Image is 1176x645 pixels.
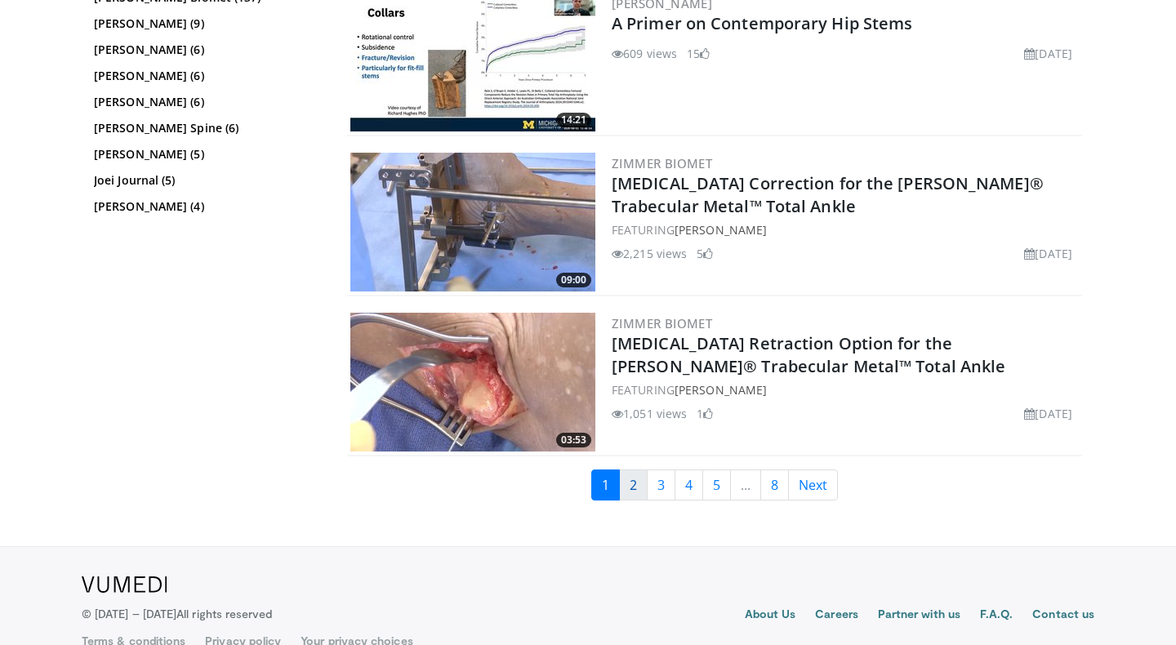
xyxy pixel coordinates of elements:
[82,576,167,593] img: VuMedi Logo
[176,607,272,621] span: All rights reserved
[1024,405,1072,422] li: [DATE]
[697,245,713,262] li: 5
[647,469,675,500] a: 3
[612,221,1079,238] div: FEATURING
[878,606,960,625] a: Partner with us
[612,332,1005,377] a: [MEDICAL_DATA] Retraction Option for the [PERSON_NAME]® Trabecular Metal™ Total Ankle
[94,172,318,189] a: Joei Journal (5)
[745,606,796,625] a: About Us
[94,94,318,110] a: [PERSON_NAME] (6)
[675,469,703,500] a: 4
[815,606,858,625] a: Careers
[350,153,595,291] a: 09:00
[556,433,591,447] span: 03:53
[94,198,318,215] a: [PERSON_NAME] (4)
[556,113,591,127] span: 14:21
[675,382,767,398] a: [PERSON_NAME]
[350,153,595,291] img: 15d226b1-1051-4e65-bd9f-cf83753f2c54.300x170_q85_crop-smart_upscale.jpg
[350,313,595,451] img: O0cEsGv5RdudyPNn4xMDoxOjA4MTsiGN.300x170_q85_crop-smart_upscale.jpg
[788,469,838,500] a: Next
[612,172,1044,217] a: [MEDICAL_DATA] Correction for the [PERSON_NAME]® Trabecular Metal™ Total Ankle
[94,146,318,162] a: [PERSON_NAME] (5)
[612,155,712,171] a: Zimmer Biomet
[82,606,273,622] p: © [DATE] – [DATE]
[94,42,318,58] a: [PERSON_NAME] (6)
[1024,45,1072,62] li: [DATE]
[1024,245,1072,262] li: [DATE]
[94,16,318,32] a: [PERSON_NAME] (9)
[612,381,1079,398] div: FEATURING
[612,315,712,331] a: Zimmer Biomet
[1032,606,1094,625] a: Contact us
[556,273,591,287] span: 09:00
[612,12,912,34] a: A Primer on Contemporary Hip Stems
[612,405,687,422] li: 1,051 views
[591,469,620,500] a: 1
[760,469,789,500] a: 8
[94,68,318,84] a: [PERSON_NAME] (6)
[697,405,713,422] li: 1
[612,45,677,62] li: 609 views
[980,606,1013,625] a: F.A.Q.
[702,469,731,500] a: 5
[675,222,767,238] a: [PERSON_NAME]
[94,120,318,136] a: [PERSON_NAME] Spine (6)
[687,45,710,62] li: 15
[347,469,1082,500] nav: Search results pages
[612,245,687,262] li: 2,215 views
[619,469,648,500] a: 2
[350,313,595,451] a: 03:53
